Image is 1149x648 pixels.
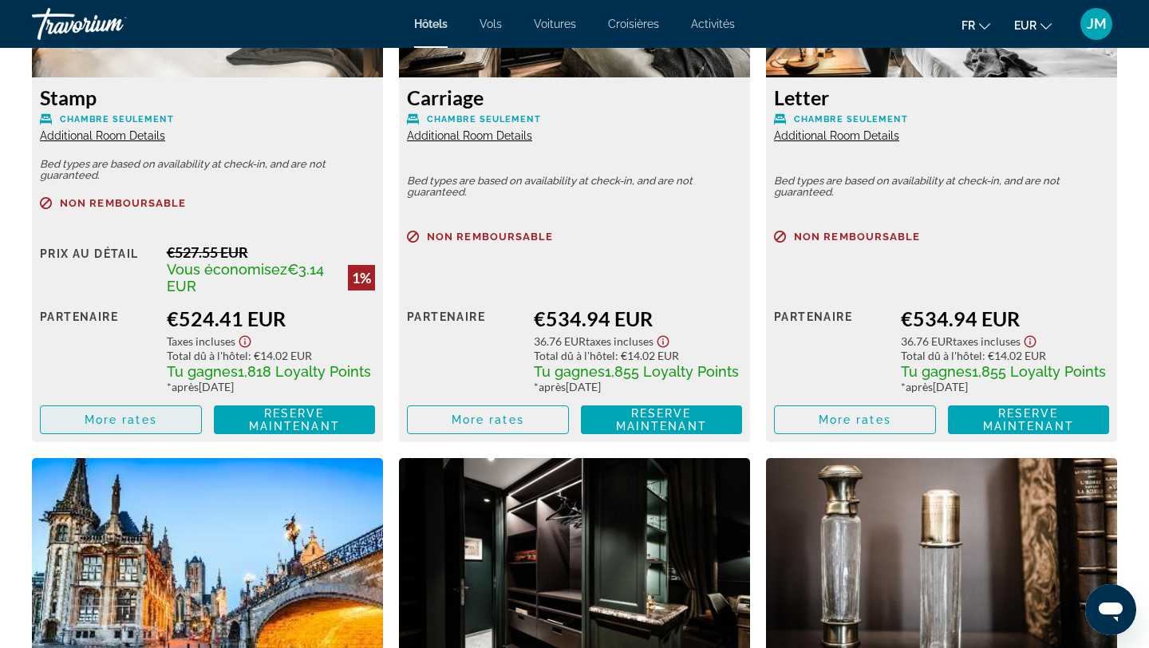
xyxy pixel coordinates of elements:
[534,306,742,330] div: €534.94 EUR
[948,405,1110,434] button: Reserve maintenant
[32,3,191,45] a: Travorium
[167,349,248,362] span: Total dû à l'hôtel
[427,231,554,242] span: Non remboursable
[774,85,1109,109] h3: Letter
[774,176,1109,198] p: Bed types are based on availability at check-in, and are not guaranteed.
[1087,16,1107,32] span: JM
[901,349,1109,362] div: : €14.02 EUR
[901,306,1109,330] div: €534.94 EUR
[605,363,739,380] span: 1,855 Loyalty Points
[40,306,155,393] div: Partenaire
[608,18,659,30] a: Croisières
[539,380,566,393] span: après
[407,129,532,142] span: Additional Room Details
[1014,14,1052,37] button: Change currency
[40,405,202,434] button: More rates
[167,243,375,261] div: €527.55 EUR
[407,85,742,109] h3: Carriage
[534,349,615,362] span: Total dû à l'hôtel
[167,261,287,278] span: Vous économisez
[972,363,1106,380] span: 1,855 Loyalty Points
[983,407,1074,433] span: Reserve maintenant
[534,18,576,30] a: Voitures
[235,330,255,349] button: Show Taxes and Fees disclaimer
[427,114,541,124] span: Chambre seulement
[534,349,742,362] div: : €14.02 EUR
[60,198,187,208] span: Non remboursable
[249,407,340,433] span: Reserve maintenant
[616,407,707,433] span: Reserve maintenant
[167,306,375,330] div: €524.41 EUR
[172,380,199,393] span: après
[40,159,375,181] p: Bed types are based on availability at check-in, and are not guaranteed.
[1085,584,1136,635] iframe: Bouton de lancement de la fenêtre de messagerie
[901,380,1109,393] div: * [DATE]
[480,18,502,30] a: Vols
[774,405,936,434] button: More rates
[452,413,524,426] span: More rates
[906,380,933,393] span: après
[407,405,569,434] button: More rates
[167,261,324,294] span: €3.14 EUR
[794,231,921,242] span: Non remboursable
[586,334,653,348] span: Taxes incluses
[1076,7,1117,41] button: User Menu
[414,18,448,30] a: Hôtels
[1014,19,1036,32] span: EUR
[774,306,889,393] div: Partenaire
[167,349,375,362] div: : €14.02 EUR
[1021,330,1040,349] button: Show Taxes and Fees disclaimer
[961,14,990,37] button: Change language
[407,306,522,393] div: Partenaire
[794,114,908,124] span: Chambre seulement
[238,363,371,380] span: 1,818 Loyalty Points
[819,413,891,426] span: More rates
[167,334,235,348] span: Taxes incluses
[901,349,982,362] span: Total dû à l'hôtel
[167,363,238,380] span: Tu gagnes
[534,363,605,380] span: Tu gagnes
[581,405,743,434] button: Reserve maintenant
[774,129,899,142] span: Additional Room Details
[40,85,375,109] h3: Stamp
[348,265,375,290] div: 1%
[60,114,174,124] span: Chambre seulement
[953,334,1021,348] span: Taxes incluses
[40,129,165,142] span: Additional Room Details
[901,363,972,380] span: Tu gagnes
[653,330,673,349] button: Show Taxes and Fees disclaimer
[901,334,953,348] span: 36.76 EUR
[85,413,157,426] span: More rates
[691,18,735,30] a: Activités
[40,243,155,294] div: Prix au détail
[534,334,586,348] span: 36.76 EUR
[407,176,742,198] p: Bed types are based on availability at check-in, and are not guaranteed.
[534,380,742,393] div: * [DATE]
[961,19,975,32] span: fr
[167,380,375,393] div: * [DATE]
[214,405,376,434] button: Reserve maintenant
